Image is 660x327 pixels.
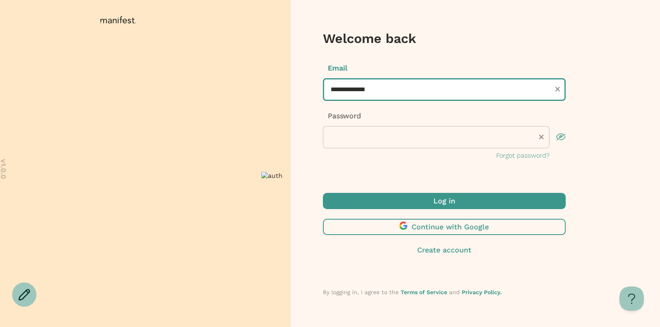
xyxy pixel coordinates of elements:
[323,193,566,209] button: Log in
[323,111,566,121] p: Password
[323,63,566,73] p: Email
[323,289,502,295] span: By logging in, I agree to the and
[462,289,502,295] a: Privacy Policy.
[496,151,550,160] button: Forgot password?
[401,289,447,295] a: Terms of Service
[323,30,566,47] h3: Welcome back
[620,286,644,311] iframe: Help Scout Beacon - Open
[323,219,566,235] button: Continue with Google
[323,245,566,255] button: Create account
[261,172,282,180] img: auth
